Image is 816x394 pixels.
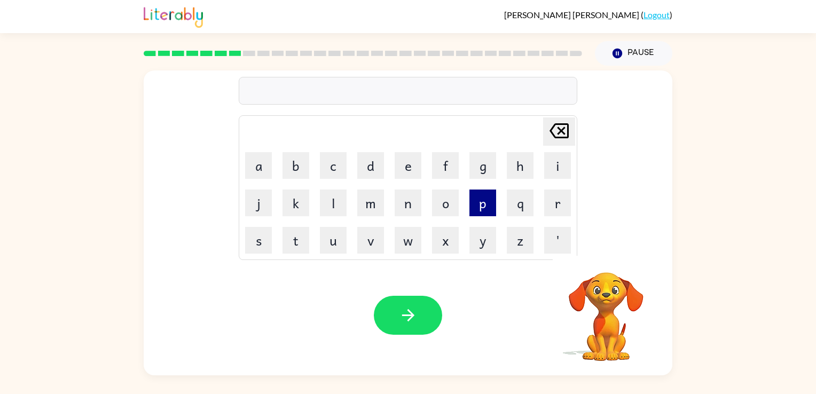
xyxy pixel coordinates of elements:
[395,190,421,216] button: n
[595,41,672,66] button: Pause
[395,227,421,254] button: w
[432,227,459,254] button: x
[395,152,421,179] button: e
[432,190,459,216] button: o
[469,227,496,254] button: y
[507,190,533,216] button: q
[544,190,571,216] button: r
[357,227,384,254] button: v
[245,152,272,179] button: a
[320,152,347,179] button: c
[544,227,571,254] button: '
[357,190,384,216] button: m
[320,227,347,254] button: u
[544,152,571,179] button: i
[432,152,459,179] button: f
[469,190,496,216] button: p
[283,227,309,254] button: t
[357,152,384,179] button: d
[507,227,533,254] button: z
[283,152,309,179] button: b
[507,152,533,179] button: h
[504,10,641,20] span: [PERSON_NAME] [PERSON_NAME]
[469,152,496,179] button: g
[283,190,309,216] button: k
[320,190,347,216] button: l
[144,4,203,28] img: Literably
[504,10,672,20] div: ( )
[245,227,272,254] button: s
[644,10,670,20] a: Logout
[553,256,660,363] video: Your browser must support playing .mp4 files to use Literably. Please try using another browser.
[245,190,272,216] button: j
